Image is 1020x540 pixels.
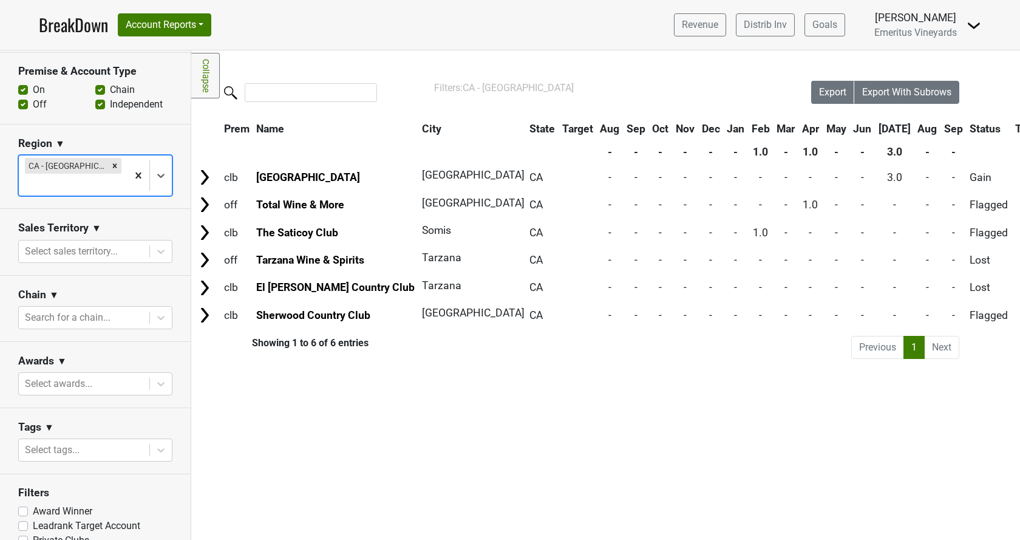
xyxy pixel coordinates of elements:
th: Feb: activate to sort column ascending [749,118,773,140]
th: - [699,141,723,163]
span: - [659,171,662,183]
span: - [952,309,955,321]
span: - [835,199,838,211]
button: Export With Subrows [854,81,959,104]
th: Dec: activate to sort column ascending [699,118,723,140]
button: Account Reports [118,13,211,36]
span: - [759,199,762,211]
a: 1 [903,336,925,359]
span: - [634,227,637,239]
th: Sep: activate to sort column ascending [941,118,966,140]
span: [GEOGRAPHIC_DATA] [422,169,525,181]
th: 1.0 [749,141,773,163]
span: - [634,199,637,211]
span: - [608,254,611,266]
td: clb [221,275,253,301]
th: - [941,141,966,163]
span: - [893,199,896,211]
span: CA [529,254,543,266]
label: On [33,83,45,97]
td: off [221,192,253,218]
span: - [926,281,929,293]
span: - [809,171,812,183]
th: Oct: activate to sort column ascending [650,118,672,140]
h3: Filters [18,487,172,499]
span: Tarzana [422,279,461,292]
span: CA - [GEOGRAPHIC_DATA] [463,82,574,94]
th: Apr: activate to sort column ascending [799,118,822,140]
label: Leadrank Target Account [33,519,140,533]
td: Gain [967,164,1011,190]
span: - [835,171,838,183]
span: ▼ [92,221,101,236]
span: - [952,254,955,266]
th: Name: activate to sort column ascending [254,118,418,140]
span: - [784,227,787,239]
h3: Chain [18,289,46,301]
span: 3.0 [887,171,902,183]
th: - [597,141,622,163]
span: Somis [422,224,451,236]
label: Award Winner [33,504,92,519]
img: Dropdown Menu [967,18,981,33]
span: CA [529,227,543,239]
span: Export With Subrows [862,86,951,98]
h3: Tags [18,421,41,434]
span: - [734,227,737,239]
span: - [784,171,787,183]
span: Tarzana [422,251,461,264]
span: - [784,309,787,321]
a: El [PERSON_NAME] Country Club [256,281,415,293]
div: CA - [GEOGRAPHIC_DATA] [25,158,108,174]
span: Export [819,86,846,98]
span: - [709,281,712,293]
span: - [684,171,687,183]
span: - [926,171,929,183]
a: [GEOGRAPHIC_DATA] [256,171,360,183]
span: - [734,254,737,266]
span: - [835,254,838,266]
span: - [684,281,687,293]
span: - [861,171,864,183]
span: ▼ [55,137,65,151]
span: - [926,227,929,239]
a: Distrib Inv [736,13,795,36]
span: - [684,199,687,211]
span: - [659,199,662,211]
span: - [709,309,712,321]
span: - [659,281,662,293]
a: Total Wine & More [256,199,344,211]
span: - [861,281,864,293]
img: Arrow right [195,196,214,214]
th: &nbsp;: activate to sort column ascending [192,118,220,140]
th: Status: activate to sort column ascending [967,118,1011,140]
a: Goals [804,13,845,36]
span: - [809,309,812,321]
span: ▼ [49,288,59,302]
th: Prem: activate to sort column ascending [221,118,253,140]
img: Arrow right [195,251,214,269]
span: - [926,309,929,321]
span: - [893,281,896,293]
span: - [734,281,737,293]
span: - [784,254,787,266]
span: - [608,281,611,293]
span: - [952,227,955,239]
th: Mar: activate to sort column ascending [774,118,798,140]
span: - [659,309,662,321]
th: - [650,141,672,163]
span: [GEOGRAPHIC_DATA] [422,307,525,319]
div: [PERSON_NAME] [874,10,957,26]
th: City: activate to sort column ascending [419,118,519,140]
span: - [835,227,838,239]
span: Target [562,123,593,135]
th: May: activate to sort column ascending [823,118,849,140]
span: - [861,254,864,266]
span: 1.0 [803,199,818,211]
span: - [952,171,955,183]
span: - [784,199,787,211]
span: - [734,199,737,211]
a: BreakDown [39,12,108,38]
span: - [893,227,896,239]
th: Jan: activate to sort column ascending [724,118,747,140]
